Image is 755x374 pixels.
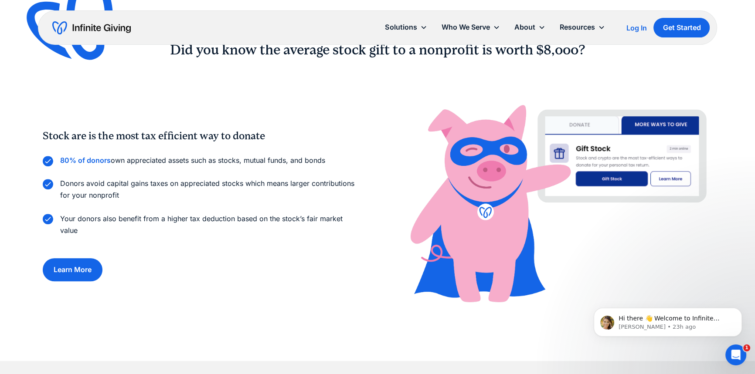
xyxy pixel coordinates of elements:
div: Solutions [385,21,417,33]
a: Log In [626,23,646,33]
img: Donors and nonprofits alike receive major benefits when donating stocks with Infinite Giving’s st... [395,93,712,312]
div: Resources [559,21,595,33]
p: Your donors also benefit from a higher tax deduction based on the stock’s fair market value [60,213,360,236]
a: 80% of donors [60,156,111,165]
a: home [52,21,131,35]
div: Who We Serve [434,18,507,37]
iframe: Intercom live chat [725,344,746,365]
div: Log In [626,24,646,31]
iframe: Intercom notifications message [581,290,755,350]
p: own appreciated assets such as stocks, mutual funds, and bonds [60,155,325,166]
div: Resources [552,18,612,37]
h2: Did you know the average stock gift to a nonprofit is worth $8,000? [154,42,601,58]
sub: Stock are is the most tax efficient way to donate [43,130,265,142]
span: 1 [743,344,750,351]
a: Learn More [43,258,102,281]
a: Get Started [653,18,710,37]
div: About [507,18,552,37]
p: Donors avoid capital gains taxes on appreciated stocks which means larger contributions for your ... [60,178,360,201]
div: Solutions [378,18,434,37]
div: About [514,21,535,33]
div: Who We Serve [441,21,490,33]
